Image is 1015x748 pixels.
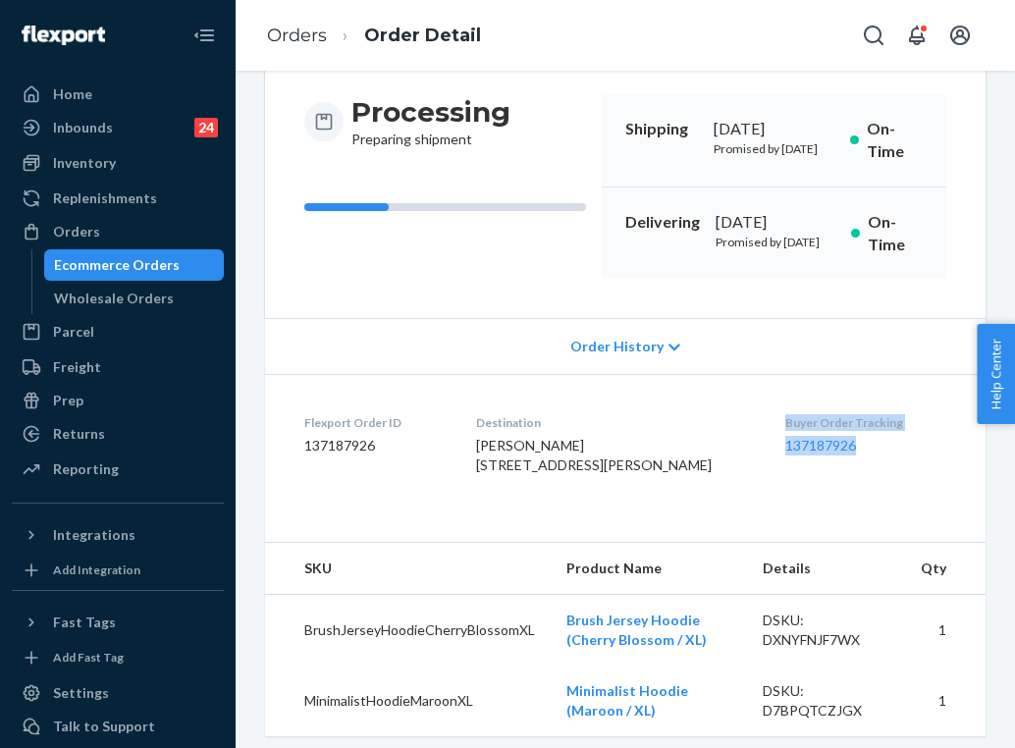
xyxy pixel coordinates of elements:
ol: breadcrumbs [251,7,497,65]
div: Reporting [53,459,119,479]
a: Orders [267,25,327,46]
a: Orders [12,216,224,247]
dd: 137187926 [304,436,445,455]
a: Home [12,79,224,110]
div: Inventory [53,153,116,173]
a: Prep [12,385,224,416]
div: Ecommerce Orders [54,255,180,275]
button: Fast Tags [12,607,224,638]
p: On-Time [867,118,923,163]
th: SKU [265,543,551,595]
a: Ecommerce Orders [44,249,225,281]
div: Fast Tags [53,613,116,632]
div: Home [53,84,92,104]
a: Replenishments [12,183,224,214]
dt: Buyer Order Tracking [785,414,946,431]
a: Talk to Support [12,711,224,742]
p: Promised by [DATE] [716,234,835,250]
a: Freight [12,351,224,383]
a: Wholesale Orders [44,283,225,314]
p: Shipping [625,118,698,140]
a: Add Fast Tag [12,646,224,669]
dt: Destination [476,414,755,431]
div: Settings [53,683,109,703]
div: Wholesale Orders [54,289,174,308]
button: Integrations [12,519,224,551]
button: Open account menu [940,16,980,55]
div: Parcel [53,322,94,342]
a: Inventory [12,147,224,179]
button: Open Search Box [854,16,893,55]
div: Returns [53,424,105,444]
div: 24 [194,118,218,137]
span: [PERSON_NAME] [STREET_ADDRESS][PERSON_NAME] [476,437,712,473]
p: Promised by [DATE] [714,140,834,157]
div: Prep [53,391,83,410]
th: Product Name [551,543,747,595]
a: 137187926 [785,437,856,454]
p: On-Time [868,211,923,256]
div: Freight [53,357,101,377]
button: Help Center [977,324,1015,424]
th: Qty [905,543,986,595]
a: Parcel [12,316,224,347]
div: Inbounds [53,118,113,137]
a: Inbounds24 [12,112,224,143]
div: [DATE] [716,211,835,234]
td: MinimalistHoodieMaroonXL [265,666,551,736]
a: Returns [12,418,224,450]
p: Delivering [625,211,700,234]
div: Replenishments [53,188,157,208]
button: Open notifications [897,16,936,55]
th: Details [747,543,905,595]
a: Minimalist Hoodie (Maroon / XL) [566,682,688,719]
dt: Flexport Order ID [304,414,445,431]
h3: Processing [351,94,510,130]
a: Reporting [12,454,224,485]
div: Add Fast Tag [53,649,124,666]
div: DSKU: D7BPQTCZJGX [763,681,889,721]
a: Order Detail [364,25,481,46]
div: Orders [53,222,100,241]
img: Flexport logo [22,26,105,45]
a: Add Integration [12,559,224,582]
div: Talk to Support [53,717,155,736]
td: BrushJerseyHoodieCherryBlossomXL [265,594,551,666]
div: [DATE] [714,118,834,140]
button: Close Navigation [185,16,224,55]
span: Order History [570,337,664,356]
div: Add Integration [53,561,140,578]
td: 1 [905,666,986,736]
div: Integrations [53,525,135,545]
a: Settings [12,677,224,709]
div: Preparing shipment [351,94,510,149]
